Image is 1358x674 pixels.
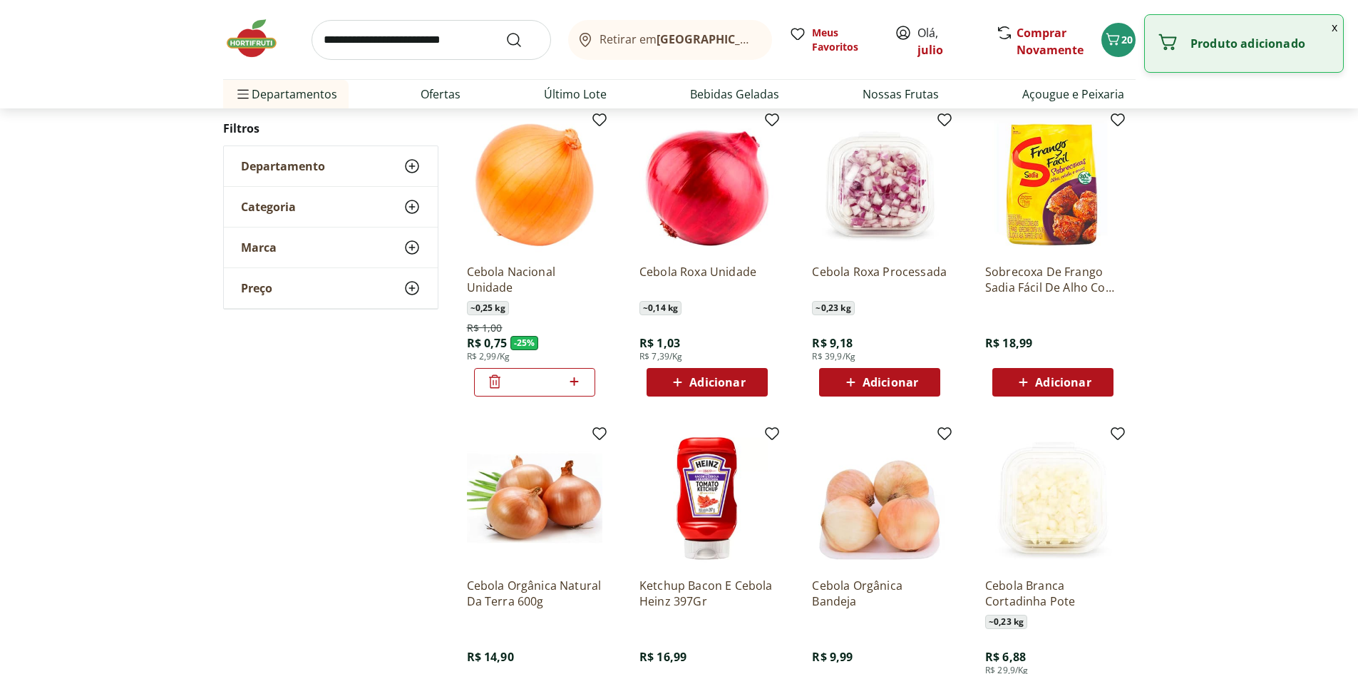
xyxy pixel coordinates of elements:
a: Sobrecoxa De Frango Sadia Fácil De Alho Com Cebola Congelada 800G [985,264,1121,295]
span: Marca [241,240,277,255]
button: Categoria [224,187,438,227]
a: julio [917,42,943,58]
button: Adicionar [647,368,768,397]
span: Meus Favoritos [812,26,878,54]
button: Fechar notificação [1326,15,1343,39]
p: Produto adicionado [1190,36,1332,51]
button: Adicionar [819,368,940,397]
a: Cebola Roxa Unidade [639,264,775,295]
button: Preço [224,268,438,308]
img: Cebola Branca Cortadinha Pote [985,431,1121,566]
span: Departamento [241,159,325,173]
span: - 25 % [510,336,539,350]
a: Cebola Orgânica Natural Da Terra 600g [467,578,602,609]
span: R$ 9,18 [812,335,853,351]
button: Submit Search [505,31,540,48]
span: Categoria [241,200,296,214]
img: Sobrecoxa De Frango Sadia Fácil De Alho Com Cebola Congelada 800G [985,117,1121,252]
img: Cebola Orgânica Natural Da Terra 600g [467,431,602,566]
button: Menu [235,77,252,111]
span: R$ 39,9/Kg [812,351,855,362]
a: Açougue e Peixaria [1022,86,1124,103]
button: Carrinho [1101,23,1136,57]
span: Preço [241,281,272,295]
span: Adicionar [863,377,918,388]
span: R$ 7,39/Kg [639,351,683,362]
span: R$ 0,75 [467,335,508,351]
span: Olá, [917,24,981,58]
span: R$ 6,88 [985,649,1026,665]
a: Bebidas Geladas [690,86,779,103]
span: Adicionar [1035,377,1091,388]
span: ~ 0,25 kg [467,301,509,315]
input: search [312,20,551,60]
button: Departamento [224,146,438,186]
a: Nossas Frutas [863,86,939,103]
span: 20 [1121,33,1133,46]
b: [GEOGRAPHIC_DATA]/[GEOGRAPHIC_DATA] [657,31,897,47]
span: Adicionar [689,377,745,388]
img: Ketchup Bacon E Cebola Heinz 397Gr [639,431,775,566]
span: R$ 1,03 [639,335,680,351]
span: R$ 9,99 [812,649,853,665]
img: Cebola Orgânica Bandeja [812,431,947,566]
button: Adicionar [992,368,1113,397]
span: R$ 18,99 [985,335,1032,351]
img: Hortifruti [223,17,294,60]
span: ~ 0,14 kg [639,301,681,315]
a: Último Lote [544,86,607,103]
span: R$ 1,00 [467,321,503,335]
a: Ketchup Bacon E Cebola Heinz 397Gr [639,578,775,609]
span: Retirar em [600,33,757,46]
span: R$ 16,99 [639,649,686,665]
span: ~ 0,23 kg [812,301,854,315]
a: Cebola Roxa Processada [812,264,947,295]
a: Cebola Nacional Unidade [467,264,602,295]
button: Retirar em[GEOGRAPHIC_DATA]/[GEOGRAPHIC_DATA] [568,20,772,60]
img: Cebola Nacional Unidade [467,117,602,252]
img: Cebola Roxa Processada [812,117,947,252]
a: Cebola Branca Cortadinha Pote [985,578,1121,609]
span: Departamentos [235,77,337,111]
h2: Filtros [223,114,438,143]
img: Cebola Roxa Unidade [639,117,775,252]
span: R$ 14,90 [467,649,514,665]
a: Ofertas [421,86,461,103]
a: Cebola Orgânica Bandeja [812,578,947,609]
a: Meus Favoritos [789,26,878,54]
button: Marca [224,228,438,267]
span: R$ 2,99/Kg [467,351,510,362]
span: ~ 0,23 kg [985,615,1027,629]
a: Comprar Novamente [1017,25,1084,58]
